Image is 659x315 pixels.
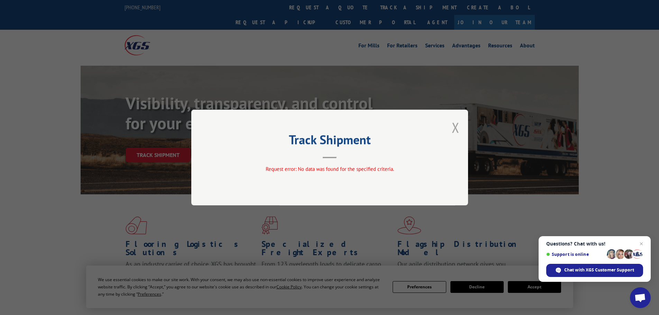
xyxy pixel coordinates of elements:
span: Chat with XGS Customer Support [546,264,643,277]
span: Chat with XGS Customer Support [564,267,634,273]
h2: Track Shipment [226,135,433,148]
span: Questions? Chat with us! [546,241,643,247]
a: Open chat [630,287,651,308]
span: Support is online [546,252,604,257]
button: Close modal [452,118,459,137]
span: Request error: No data was found for the specified criteria. [265,166,394,172]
